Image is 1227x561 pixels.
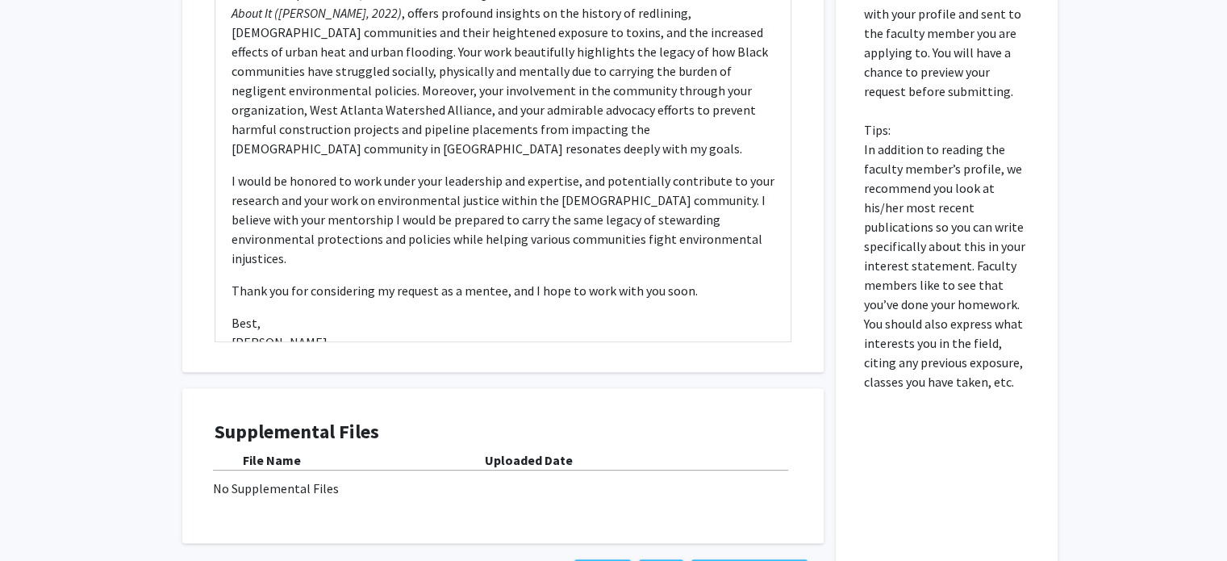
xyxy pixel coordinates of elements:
[215,421,791,444] h4: Supplemental Files
[243,452,301,468] b: File Name
[232,313,774,352] p: Best, [PERSON_NAME]
[485,452,573,468] b: Uploaded Date
[232,281,774,300] p: Thank you for considering my request as a mentee, and I hope to work with you soon.
[12,488,69,549] iframe: Chat
[213,479,793,498] div: No Supplemental Files
[232,171,774,268] p: I would be honored to work under your leadership and expertise, and potentially contribute to you...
